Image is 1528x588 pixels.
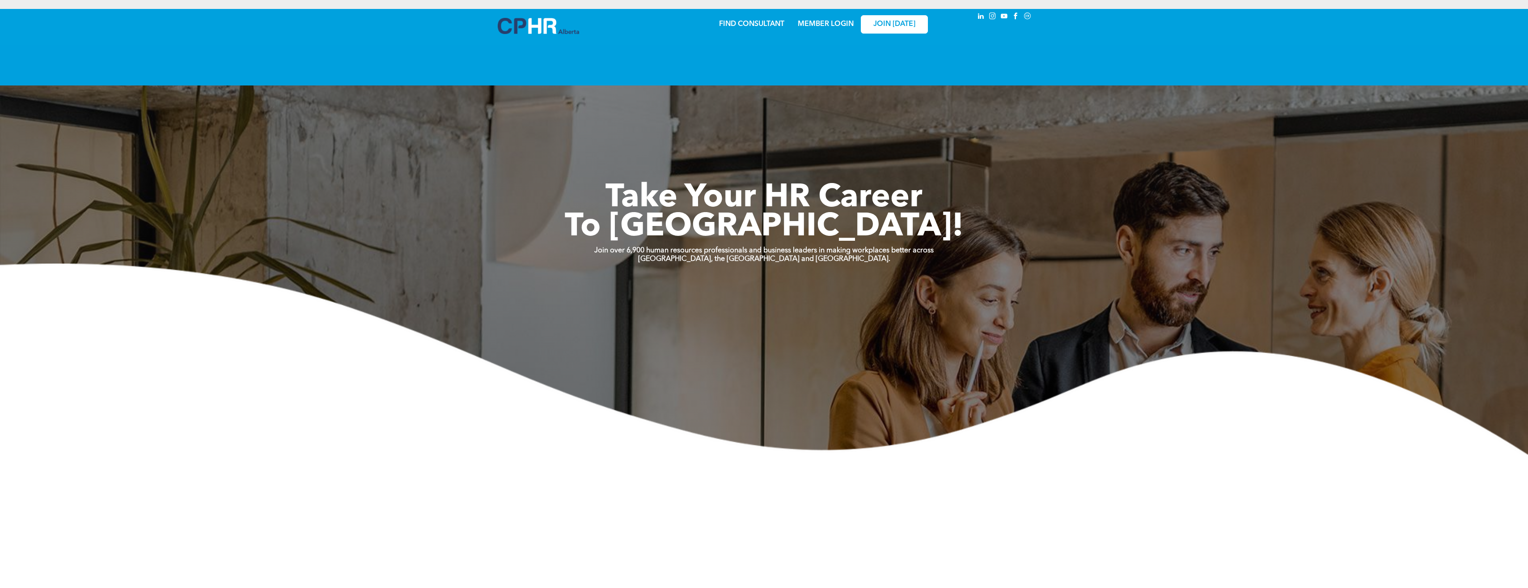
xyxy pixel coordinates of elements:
[999,11,1009,23] a: youtube
[594,247,934,254] strong: Join over 6,900 human resources professionals and business leaders in making workplaces better ac...
[1011,11,1021,23] a: facebook
[638,256,890,263] strong: [GEOGRAPHIC_DATA], the [GEOGRAPHIC_DATA] and [GEOGRAPHIC_DATA].
[605,182,923,214] span: Take Your HR Career
[861,15,928,34] a: JOIN [DATE]
[1023,11,1033,23] a: Social network
[988,11,998,23] a: instagram
[798,21,854,28] a: MEMBER LOGIN
[873,20,915,29] span: JOIN [DATE]
[565,211,964,243] span: To [GEOGRAPHIC_DATA]!
[498,18,579,34] img: A blue and white logo for cp alberta
[976,11,986,23] a: linkedin
[719,21,784,28] a: FIND CONSULTANT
